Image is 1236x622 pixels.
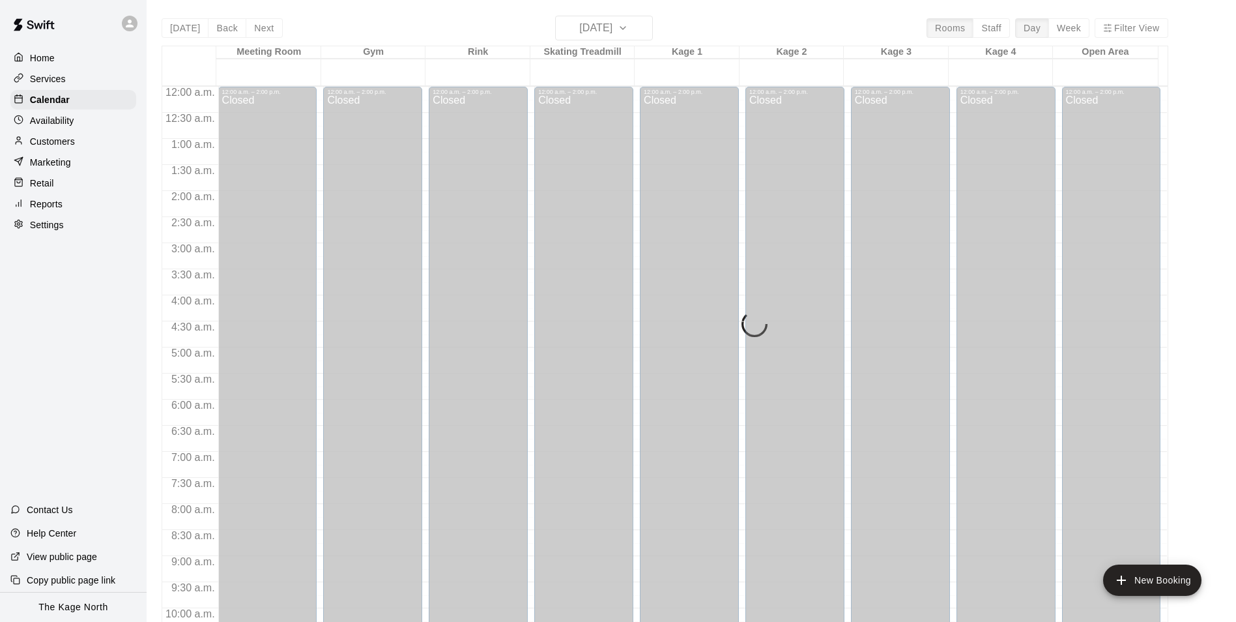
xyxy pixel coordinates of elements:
span: 8:00 a.m. [168,504,218,515]
a: Reports [10,194,136,214]
p: Calendar [30,93,70,106]
div: 12:00 a.m. – 2:00 p.m. [222,89,313,95]
div: 12:00 a.m. – 2:00 p.m. [644,89,735,95]
div: Meeting Room [216,46,321,59]
span: 3:00 a.m. [168,243,218,254]
p: Settings [30,218,64,231]
a: Availability [10,111,136,130]
div: Open Area [1053,46,1157,59]
p: Copy public page link [27,574,115,587]
span: 12:30 a.m. [162,113,218,124]
span: 9:30 a.m. [168,582,218,593]
p: Retail [30,177,54,190]
p: Availability [30,114,74,127]
span: 6:00 a.m. [168,400,218,411]
span: 5:30 a.m. [168,374,218,385]
p: The Kage North [38,600,108,614]
p: Contact Us [27,503,73,516]
p: Customers [30,135,75,148]
button: add [1103,565,1201,596]
div: 12:00 a.m. – 2:00 p.m. [433,89,524,95]
p: View public page [27,550,97,563]
span: 10:00 a.m. [162,608,218,619]
span: 8:30 a.m. [168,530,218,541]
span: 7:00 a.m. [168,452,218,463]
span: 5:00 a.m. [168,348,218,359]
span: 6:30 a.m. [168,426,218,437]
div: Kage 4 [949,46,1053,59]
span: 3:30 a.m. [168,269,218,280]
div: 12:00 a.m. – 2:00 p.m. [749,89,841,95]
div: 12:00 a.m. – 2:00 p.m. [960,89,1052,95]
span: 2:00 a.m. [168,191,218,202]
div: 12:00 a.m. – 2:00 p.m. [855,89,946,95]
p: Services [30,72,66,85]
a: Retail [10,173,136,193]
div: Rink [425,46,530,59]
span: 4:00 a.m. [168,295,218,306]
span: 2:30 a.m. [168,217,218,228]
span: 4:30 a.m. [168,321,218,333]
div: Gym [321,46,425,59]
a: Home [10,48,136,68]
div: Skating Treadmill [530,46,635,59]
div: 12:00 a.m. – 2:00 p.m. [327,89,418,95]
div: Kage 2 [740,46,844,59]
span: 9:00 a.m. [168,556,218,567]
span: 12:00 a.m. [162,87,218,98]
div: Kage 1 [635,46,739,59]
span: 7:30 a.m. [168,478,218,489]
a: Calendar [10,90,136,110]
a: Marketing [10,153,136,172]
p: Marketing [30,156,71,169]
a: Customers [10,132,136,151]
div: Kage 3 [844,46,948,59]
a: Services [10,69,136,89]
a: Settings [10,215,136,235]
div: 12:00 a.m. – 2:00 p.m. [1066,89,1157,95]
div: 12:00 a.m. – 2:00 p.m. [538,89,629,95]
p: Home [30,52,55,65]
span: 1:00 a.m. [168,139,218,150]
span: 1:30 a.m. [168,165,218,176]
p: Help Center [27,527,76,540]
p: Reports [30,198,63,211]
